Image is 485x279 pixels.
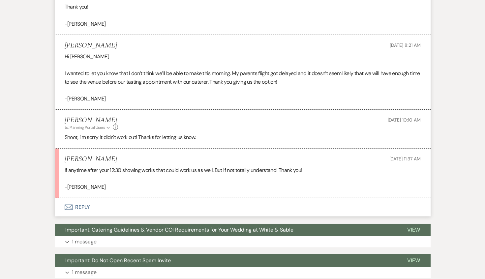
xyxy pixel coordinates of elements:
button: Reply [55,198,431,216]
span: [DATE] 8:21 AM [390,42,420,48]
p: -[PERSON_NAME] [65,183,421,191]
p: Shoot, I'm sorry it didn't work out! Thanks for letting us know. [65,133,421,142]
span: to: Planning Portal Users [65,125,105,130]
p: 1 message [72,237,97,246]
p: 1 message [72,268,97,277]
p: -[PERSON_NAME] [65,20,421,28]
button: View [397,254,431,267]
button: 1 message [55,236,431,247]
span: View [407,257,420,264]
p: If anytime after your 12:30 showing works that could work us as well. But if not totally understa... [65,166,421,175]
span: Important: Do Not Open Recent Spam Invite [65,257,171,264]
h5: [PERSON_NAME] [65,155,117,163]
button: Important: Do Not Open Recent Spam Invite [55,254,397,267]
button: 1 message [55,267,431,278]
h5: [PERSON_NAME] [65,42,117,50]
p: I wanted to let you know that I don’t think we’ll be able to make this morning. My parents flight... [65,69,421,86]
p: Hi [PERSON_NAME], [65,52,421,61]
span: Important: Catering Guidelines & Vendor COI Requirements for Your Wedding at White & Sable [65,226,293,233]
button: View [397,224,431,236]
h5: [PERSON_NAME] [65,116,118,125]
p: Thank you! [65,3,421,11]
p: -[PERSON_NAME] [65,95,421,103]
span: [DATE] 11:37 AM [389,156,421,162]
span: View [407,226,420,233]
button: Important: Catering Guidelines & Vendor COI Requirements for Your Wedding at White & Sable [55,224,397,236]
span: [DATE] 10:10 AM [388,117,421,123]
button: to: Planning Portal Users [65,125,111,130]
